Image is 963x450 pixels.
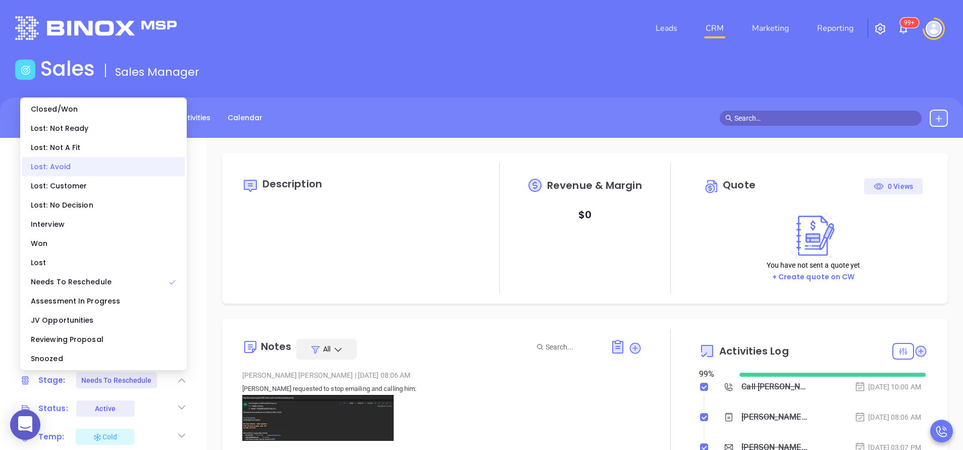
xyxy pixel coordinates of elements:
[22,272,185,291] div: Needs To Reschedule
[22,99,185,119] div: Closed/Won
[22,119,185,138] div: Lost: Not Ready
[262,177,322,191] span: Description
[769,271,858,283] button: + Create quote on CW
[22,311,185,330] div: JV Opportunities
[15,16,177,40] img: logo
[222,110,269,126] a: Calendar
[22,330,185,349] div: Reviewing Proposal
[741,379,808,394] div: Call [PERSON_NAME] to follow up
[725,115,732,122] span: search
[22,138,185,157] div: Lost: Not A Fit
[38,401,68,416] div: Status:
[699,368,727,380] div: 99 %
[547,180,642,190] span: Revenue & Margin
[22,349,185,368] div: Snoozed
[702,18,728,38] a: CRM
[772,272,855,282] a: + Create quote on CW
[704,178,720,194] img: Circle dollar
[22,195,185,215] div: Lost: No Decision
[578,206,592,224] p: $ 0
[546,341,599,353] input: Search...
[786,212,841,260] img: Create on CWSell
[115,64,199,80] span: Sales Manager
[38,429,65,444] div: Temp:
[81,372,152,388] div: Needs To Reschedule
[22,176,185,195] div: Lost: Customer
[242,395,394,440] img: FyaaJDIMAAAAABJRU5ErkJggg==
[22,291,185,311] div: Assessment In Progress
[926,21,942,37] img: user
[734,113,916,124] input: Search…
[22,234,185,253] div: Won
[22,157,185,176] div: Lost: Avoid
[355,371,356,379] span: |
[719,346,788,356] span: Activities Log
[40,57,95,81] h1: Sales
[172,110,217,126] a: Activities
[22,253,185,272] div: Lost
[95,401,116,417] div: Active
[261,341,292,352] div: Notes
[22,215,185,234] div: Interview
[854,412,921,423] div: [DATE] 08:06 AM
[874,178,913,194] div: 0 Views
[813,18,858,38] a: Reporting
[748,18,793,38] a: Marketing
[854,381,921,392] div: [DATE] 10:00 AM
[723,178,756,192] span: Quote
[874,23,886,35] img: iconSetting
[741,410,808,425] div: [PERSON_NAME] requested to stop emailing and calling him:
[38,373,66,388] div: Stage:
[323,344,331,354] span: All
[242,368,642,383] div: [PERSON_NAME] [PERSON_NAME] [DATE] 08:06 AM
[92,431,117,443] div: Cold
[900,18,919,28] sup: 100
[242,383,642,440] p: [PERSON_NAME] requested to stop emailing and calling him:
[767,260,861,271] p: You have not sent a quote yet
[897,23,910,35] img: iconNotification
[652,18,681,38] a: Leads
